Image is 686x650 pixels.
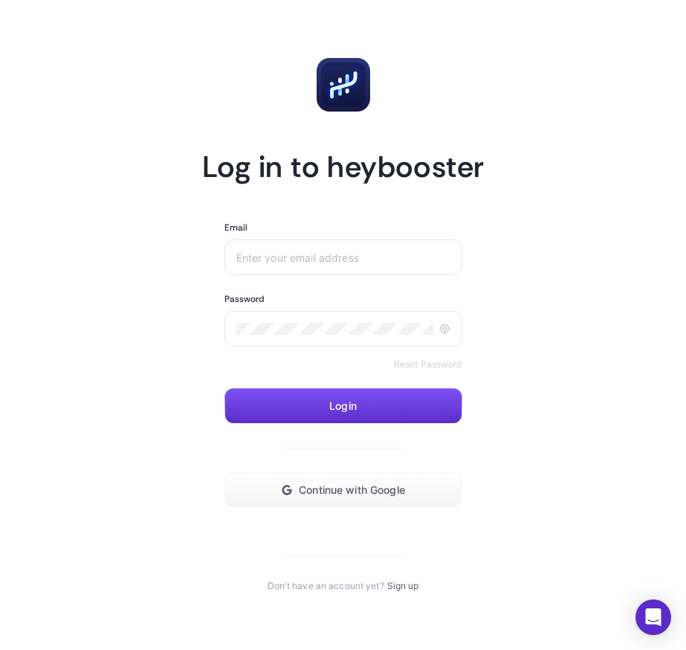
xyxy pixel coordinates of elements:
[268,580,384,592] span: Don't have an account yet?
[224,293,265,305] label: Password
[236,251,450,263] input: Enter your email address
[224,388,462,424] button: Login
[224,472,462,508] button: Continue with Google
[387,580,419,592] a: Sign up
[394,358,462,370] a: Reset Password
[202,147,485,186] h1: Log in to heybooster
[329,400,357,412] span: Login
[224,222,248,234] label: Email
[635,599,671,635] div: Open Intercom Messenger
[299,484,405,496] span: Continue with Google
